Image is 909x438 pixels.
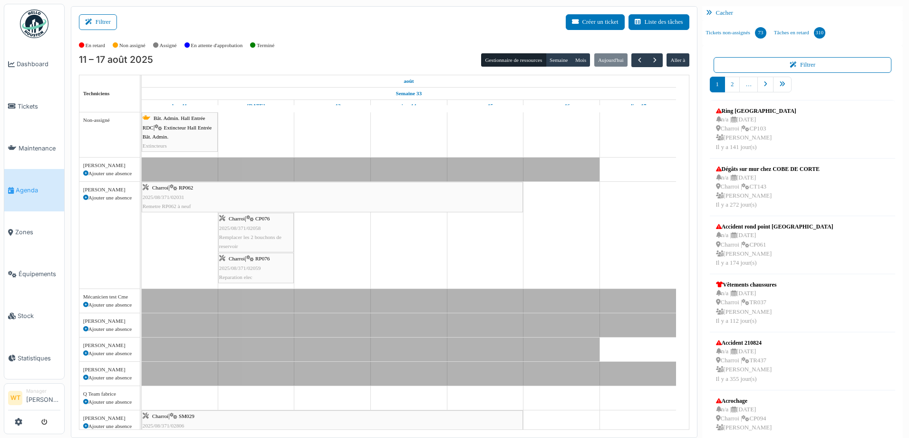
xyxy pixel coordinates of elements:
[143,203,191,209] span: Remetre RP062 à neuf
[475,100,496,112] a: 15 août 2025
[322,100,343,112] a: 13 août 2025
[481,53,546,67] button: Gestionnaire de ressources
[83,90,110,96] span: Techniciens
[710,77,896,100] nav: pager
[17,60,60,69] span: Dashboard
[571,53,590,67] button: Mois
[143,143,167,149] span: Extincteurs
[546,53,572,67] button: Semaine
[19,144,60,153] span: Maintenance
[142,159,170,167] span: Vacances
[714,104,799,154] a: Ring [GEOGRAPHIC_DATA] n/a |[DATE] Charroi |CP103 [PERSON_NAME]Il y a 141 jour(s)
[716,338,772,347] div: Accident 210824
[716,347,772,384] div: n/a | [DATE] Charroi | TR437 [PERSON_NAME] Il y a 355 jour(s)
[83,366,136,374] div: [PERSON_NAME]
[716,289,777,326] div: n/a | [DATE] Charroi | TR037 [PERSON_NAME] Il y a 112 jour(s)
[83,349,136,358] div: Ajouter une absence
[716,397,772,405] div: Acrochage
[83,374,136,382] div: Ajouter une absence
[716,107,796,115] div: Ring [GEOGRAPHIC_DATA]
[725,77,740,92] a: 2
[551,100,572,112] a: 16 août 2025
[83,169,136,178] div: Ajouter une absence
[170,100,190,112] a: 11 août 2025
[191,41,242,50] label: En attente d'approbation
[152,185,168,190] span: Charroi
[83,341,136,349] div: [PERSON_NAME]
[142,315,170,323] span: Vacances
[18,354,60,363] span: Statistiques
[79,54,153,66] h2: 11 – 17 août 2025
[702,20,770,46] a: Tickets non-assignés
[770,20,829,46] a: Tâches en retard
[83,317,136,325] div: [PERSON_NAME]
[19,269,60,279] span: Équipements
[714,336,774,386] a: Accident 210824 n/a |[DATE] Charroi |TR437 [PERSON_NAME]Il y a 355 jour(s)
[4,43,64,85] a: Dashboard
[714,278,779,328] a: Vêtements chaussures n/a |[DATE] Charroi |TR037 [PERSON_NAME]Il y a 112 jour(s)
[179,413,194,419] span: SM029
[142,290,170,299] span: Vacances
[4,337,64,379] a: Statistiques
[229,256,245,261] span: Charroi
[83,422,136,430] div: Ajouter une absence
[219,214,293,251] div: |
[627,100,648,112] a: 17 août 2025
[15,228,60,237] span: Zones
[83,161,136,169] div: [PERSON_NAME]
[401,75,416,87] a: 11 août 2025
[143,115,205,130] span: Bât. Admin. Hall Entrée RDC
[4,253,64,295] a: Équipements
[716,173,820,210] div: n/a | [DATE] Charroi | CT143 [PERSON_NAME] Il y a 272 jour(s)
[255,216,270,221] span: CP076
[245,100,268,112] a: 12 août 2025
[83,390,136,398] div: Q Team fabrice
[16,186,60,195] span: Agenda
[255,256,270,261] span: RP076
[179,185,193,190] span: RP062
[710,77,725,92] a: 1
[716,115,796,152] div: n/a | [DATE] Charroi | CP103 [PERSON_NAME] Il y a 141 jour(s)
[83,398,136,406] div: Ajouter une absence
[143,114,217,150] div: |
[594,53,628,67] button: Aujourd'hui
[119,41,145,50] label: Non assigné
[4,211,64,253] a: Zones
[4,85,64,127] a: Tickets
[629,14,689,30] button: Liste des tâches
[143,183,522,211] div: |
[142,339,170,347] span: Vacances
[83,301,136,309] div: Ajouter une absence
[8,388,60,410] a: WT Manager[PERSON_NAME]
[18,311,60,320] span: Stock
[83,293,136,301] div: Mécanicien test Cme
[716,280,777,289] div: Vêtements chaussures
[152,413,168,419] span: Charroi
[257,41,274,50] label: Terminé
[219,234,281,249] span: Remplacer les 2 bouchons de reservoir
[647,53,663,67] button: Suivant
[83,116,136,124] div: Non-assigné
[8,391,22,405] li: WT
[4,169,64,211] a: Agenda
[702,6,903,20] div: Cacher
[667,53,689,67] button: Aller à
[219,225,261,231] span: 2025/08/371/02058
[20,10,48,38] img: Badge_color-CXgf-gQk.svg
[26,388,60,408] li: [PERSON_NAME]
[83,325,136,333] div: Ajouter une absence
[83,186,136,194] div: [PERSON_NAME]
[716,231,833,268] div: n/a | [DATE] Charroi | CP061 [PERSON_NAME] Il y a 174 jour(s)
[143,125,212,139] span: Extincteur Hall Entrée Bât. Admin.
[814,27,825,39] div: 310
[18,102,60,111] span: Tickets
[566,14,625,30] button: Créer un ticket
[26,388,60,395] div: Manager
[143,423,184,428] span: 2025/08/371/02806
[714,220,836,270] a: Accident rond point [GEOGRAPHIC_DATA] n/a |[DATE] Charroi |CP061 [PERSON_NAME]Il y a 174 jour(s)
[83,194,136,202] div: Ajouter une absence
[143,194,184,200] span: 2025/08/371/02031
[716,222,833,231] div: Accident rond point [GEOGRAPHIC_DATA]
[83,414,136,422] div: [PERSON_NAME]
[631,53,647,67] button: Précédent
